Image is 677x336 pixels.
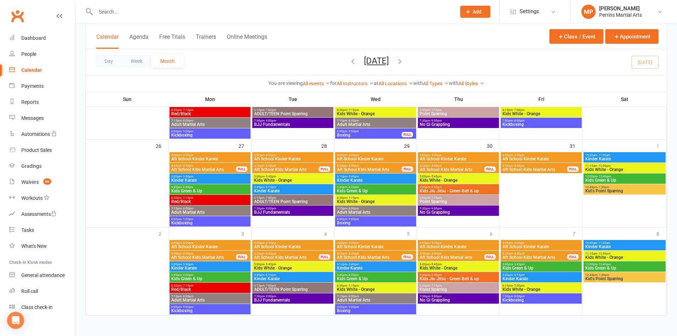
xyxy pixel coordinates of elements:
[182,207,193,210] span: - 8:00pm
[347,175,359,178] span: - 5:45pm
[570,140,582,151] div: 31
[599,5,642,12] div: [PERSON_NAME]
[502,108,580,112] span: 6:15pm
[513,252,525,255] span: - 4:50pm
[21,195,43,201] div: Workouts
[171,245,249,249] span: Aft School Kinder Karate
[93,7,451,17] input: Search...
[171,167,236,172] span: Aft School KIds Martial Arts
[585,164,664,167] span: 11:15am
[430,108,442,112] span: - 7:15pm
[7,312,24,329] div: Open Intercom Messenger
[171,263,249,266] span: 5:00pm
[337,108,415,112] span: 6:30pm
[583,92,667,107] th: Sat
[21,211,57,217] div: Assessments
[419,157,498,161] span: Aft School Kinder Karate
[171,133,249,137] span: Kickboxing
[21,51,36,57] div: People
[597,273,609,277] span: - 1:30pm
[9,94,75,110] a: Reports
[430,207,442,210] span: - 9:00pm
[337,157,415,161] span: Aft School Kinder Karate
[264,154,276,157] span: - 4:20pm
[347,108,359,112] span: - 7:15pm
[171,178,249,182] span: Kinder Karate
[458,81,484,86] a: All Styles
[419,108,498,112] span: 6:30pm
[502,255,568,260] span: Aft School KIds Martial Arts
[585,189,664,193] span: Kid's Point Sparring
[264,186,276,189] span: - 6:15pm
[502,245,580,249] span: Aft School Kinder Karate
[430,119,442,122] span: - 9:00pm
[419,255,485,260] span: Aft School KIds Martial Arts
[502,154,580,157] span: 4:00pm
[171,164,236,167] span: 4:20pm
[502,277,580,281] span: Kinder Karate
[484,254,496,260] div: FULL
[9,126,75,142] a: Automations
[407,228,417,239] div: 5
[419,112,498,116] span: Point Sparring
[513,263,525,266] span: - 5:45pm
[182,273,193,277] span: - 6:30pm
[337,122,415,127] span: Adult Martial Arts
[419,186,498,189] span: 5:45pm
[171,196,249,199] span: 6:30pm
[21,288,38,294] div: Roll call
[337,277,415,281] span: Kids Green & Up
[513,164,525,167] span: - 4:50pm
[597,252,611,255] span: - 12:00pm
[597,154,610,157] span: - 11:00am
[487,140,500,151] div: 30
[254,119,332,122] span: 7:30pm
[129,33,149,49] button: Agenda
[419,210,498,214] span: No Gi Grappling
[264,175,276,178] span: - 5:45pm
[319,254,330,260] div: FULL
[254,122,332,127] span: BJJ Fundamentals
[520,4,539,20] span: Settings
[347,196,359,199] span: - 7:15pm
[182,263,193,266] span: - 5:30pm
[96,55,122,68] button: Day
[21,179,39,185] div: Waivers
[502,263,580,266] span: 5:00pm
[21,227,34,233] div: Tasks
[347,164,359,167] span: - 4:50pm
[419,277,498,281] span: Kids Jiu Jitsu - Green Belt & up
[374,80,378,86] strong: at
[9,238,75,254] a: What's New
[597,164,611,167] span: - 12:00pm
[460,6,490,18] button: Add
[171,210,249,214] span: Adult Martial Arts
[490,228,500,239] div: 6
[9,174,75,190] a: Waivers 80
[21,99,39,105] div: Reports
[254,154,332,157] span: 4:00pm
[513,154,525,157] span: - 4:20pm
[419,164,485,167] span: 4:20pm
[254,241,332,245] span: 4:00pm
[182,241,193,245] span: - 4:20pm
[264,263,276,266] span: - 5:45pm
[585,154,664,157] span: 10:30am
[337,221,415,225] span: Boxing
[171,199,249,204] span: Red/Black
[254,266,332,270] span: Kids White - Orange
[502,266,580,270] span: Kids Green & Up
[337,178,415,182] span: Kinder Karate
[9,46,75,62] a: People
[182,119,193,122] span: - 8:00pm
[236,166,247,172] div: FULL
[337,263,415,266] span: 5:15pm
[473,9,482,15] span: Add
[449,80,458,86] strong: with
[347,154,359,157] span: - 4:20pm
[171,154,249,157] span: 4:00pm
[502,167,568,172] span: Aft School KIds Martial Arts
[573,228,582,239] div: 7
[254,252,319,255] span: 4:20pm
[9,78,75,94] a: Payments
